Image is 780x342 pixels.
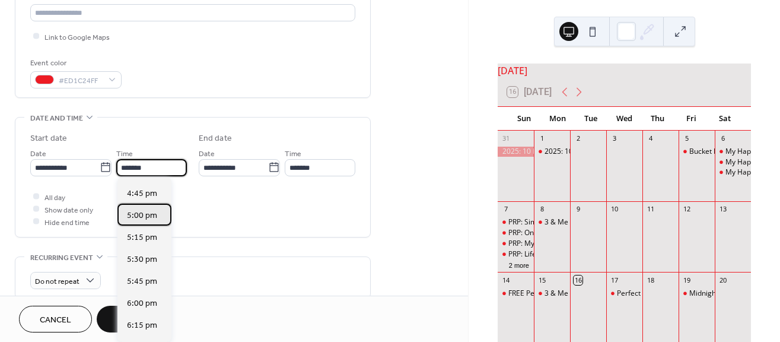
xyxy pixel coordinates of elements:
[715,167,751,178] div: My Happy Saturday-Friends & Family Edition
[498,64,751,78] div: [DATE]
[59,74,103,87] span: #ED1C24FF
[498,217,534,227] div: PRP: Simply Summer
[540,107,574,131] div: Mon
[545,217,604,227] div: 3 & Me Class Club
[679,147,715,157] div: Bucket List Trip Class
[508,217,577,227] div: PRP: Simply Summer
[718,205,727,214] div: 13
[35,274,79,288] span: Do not repeat
[574,275,582,284] div: 16
[127,188,157,200] span: 4:45 pm
[689,147,759,157] div: Bucket List Trip Class
[574,205,582,214] div: 9
[545,289,604,299] div: 3 & Me Class Club
[116,147,133,160] span: Time
[498,289,534,299] div: FREE Perfect Pages RE-Imagined Class
[641,107,674,131] div: Thu
[97,306,158,332] button: Save
[498,147,534,157] div: 2025: 10 Minute Challenge-August
[508,239,592,249] div: PRP: My Fabulous Friends
[30,132,67,145] div: Start date
[285,147,301,160] span: Time
[127,275,157,288] span: 5:45 pm
[498,228,534,238] div: PRP: On the Road
[30,147,46,160] span: Date
[708,107,741,131] div: Sat
[501,275,510,284] div: 14
[19,306,92,332] button: Cancel
[682,275,691,284] div: 19
[40,314,71,327] span: Cancel
[674,107,708,131] div: Fri
[537,134,546,143] div: 1
[718,134,727,143] div: 6
[545,147,658,157] div: 2025: 10 Minute Challenge-August
[127,210,157,222] span: 5:00 pm
[127,254,157,266] span: 5:30 pm
[610,205,619,214] div: 10
[44,191,65,204] span: All day
[646,134,655,143] div: 4
[534,147,570,157] div: 2025: 10 Minute Challenge-August
[30,112,83,125] span: Date and time
[127,319,157,332] span: 6:15 pm
[127,232,157,244] span: 5:15 pm
[574,134,582,143] div: 2
[715,147,751,157] div: My Happy Saturday-Summer Edition
[646,205,655,214] div: 11
[199,147,215,160] span: Date
[610,275,619,284] div: 17
[537,205,546,214] div: 8
[606,289,642,299] div: Perfect Pages RE-Imagined Class 1
[534,217,570,227] div: 3 & Me Class Club
[30,252,93,264] span: Recurring event
[127,297,157,310] span: 6:00 pm
[508,249,571,259] div: PRP: Life Unfiltered
[501,205,510,214] div: 7
[508,228,565,238] div: PRP: On the Road
[682,205,691,214] div: 12
[718,275,727,284] div: 20
[507,107,540,131] div: Sun
[617,289,731,299] div: Perfect Pages RE-Imagined Class 1
[504,259,534,270] button: 2 more
[44,204,93,216] span: Show date only
[44,216,90,229] span: Hide end time
[574,107,607,131] div: Tue
[508,289,635,299] div: FREE Perfect Pages RE-Imagined Class
[44,31,110,43] span: Link to Google Maps
[646,275,655,284] div: 18
[679,289,715,299] div: Midnight Madness
[498,249,534,259] div: PRP: Life Unfiltered
[607,107,641,131] div: Wed
[537,275,546,284] div: 15
[715,157,751,167] div: My Happy Saturday-Magical Edition
[689,289,750,299] div: Midnight Madness
[610,134,619,143] div: 3
[30,57,119,69] div: Event color
[498,239,534,249] div: PRP: My Fabulous Friends
[501,134,510,143] div: 31
[534,289,570,299] div: 3 & Me Class Club
[682,134,691,143] div: 5
[199,132,232,145] div: End date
